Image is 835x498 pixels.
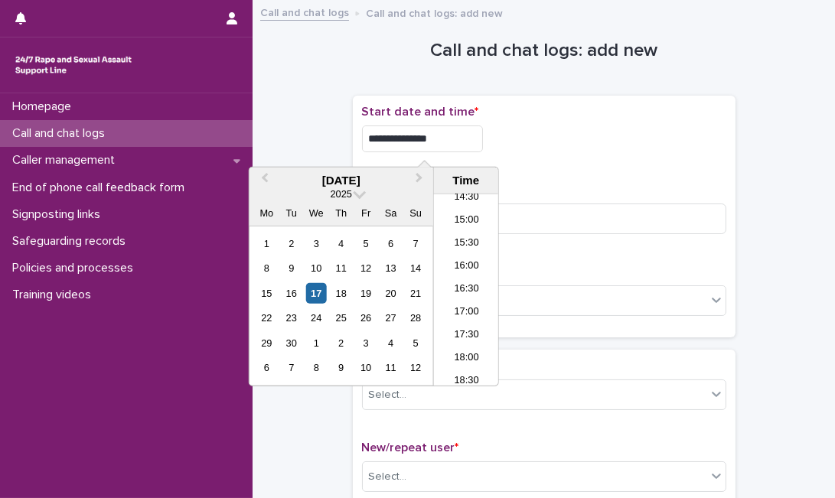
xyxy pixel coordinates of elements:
[434,301,499,324] li: 17:00
[380,233,401,254] div: Choose Saturday, 6 September 2025
[331,333,351,353] div: Choose Thursday, 2 October 2025
[356,333,377,353] div: Choose Friday, 3 October 2025
[256,233,277,254] div: Choose Monday, 1 September 2025
[331,233,351,254] div: Choose Thursday, 4 September 2025
[256,333,277,353] div: Choose Monday, 29 September 2025
[306,258,327,278] div: Choose Wednesday, 10 September 2025
[356,283,377,304] div: Choose Friday, 19 September 2025
[406,203,426,223] div: Su
[306,283,327,304] div: Choose Wednesday, 17 September 2025
[251,169,276,194] button: Previous Month
[406,308,426,328] div: Choose Sunday, 28 September 2025
[331,308,351,328] div: Choose Thursday, 25 September 2025
[434,233,499,256] li: 15:30
[281,258,302,278] div: Choose Tuesday, 9 September 2025
[406,357,426,378] div: Choose Sunday, 12 October 2025
[406,333,426,353] div: Choose Sunday, 5 October 2025
[438,174,494,187] div: Time
[6,126,117,141] p: Call and chat logs
[330,188,351,200] span: 2025
[6,153,127,168] p: Caller management
[366,4,503,21] p: Call and chat logs: add new
[434,347,499,370] li: 18:00
[281,233,302,254] div: Choose Tuesday, 2 September 2025
[281,203,302,223] div: Tu
[281,308,302,328] div: Choose Tuesday, 23 September 2025
[306,203,327,223] div: We
[409,169,433,194] button: Next Month
[356,357,377,378] div: Choose Friday, 10 October 2025
[306,357,327,378] div: Choose Wednesday, 8 October 2025
[256,308,277,328] div: Choose Monday, 22 September 2025
[256,203,277,223] div: Mo
[331,283,351,304] div: Choose Thursday, 18 September 2025
[434,370,499,393] li: 18:30
[434,187,499,210] li: 14:30
[260,3,349,21] a: Call and chat logs
[306,308,327,328] div: Choose Wednesday, 24 September 2025
[434,278,499,301] li: 16:30
[6,207,113,222] p: Signposting links
[369,469,407,485] div: Select...
[362,441,459,454] span: New/repeat user
[256,283,277,304] div: Choose Monday, 15 September 2025
[369,387,407,403] div: Select...
[356,258,377,278] div: Choose Friday, 12 September 2025
[331,357,351,378] div: Choose Thursday, 9 October 2025
[406,233,426,254] div: Choose Sunday, 7 September 2025
[254,231,428,380] div: month 2025-09
[6,288,103,302] p: Training videos
[281,357,302,378] div: Choose Tuesday, 7 October 2025
[380,333,401,353] div: Choose Saturday, 4 October 2025
[256,258,277,278] div: Choose Monday, 8 September 2025
[306,333,327,353] div: Choose Wednesday, 1 October 2025
[356,308,377,328] div: Choose Friday, 26 September 2025
[380,308,401,328] div: Choose Saturday, 27 September 2025
[380,283,401,304] div: Choose Saturday, 20 September 2025
[380,203,401,223] div: Sa
[331,203,351,223] div: Th
[380,357,401,378] div: Choose Saturday, 11 October 2025
[362,106,479,118] span: Start date and time
[281,333,302,353] div: Choose Tuesday, 30 September 2025
[356,203,377,223] div: Fr
[6,261,145,275] p: Policies and processes
[331,258,351,278] div: Choose Thursday, 11 September 2025
[281,283,302,304] div: Choose Tuesday, 16 September 2025
[250,174,433,187] div: [DATE]
[406,258,426,278] div: Choose Sunday, 14 September 2025
[356,233,377,254] div: Choose Friday, 5 September 2025
[434,256,499,278] li: 16:00
[434,324,499,347] li: 17:30
[256,357,277,378] div: Choose Monday, 6 October 2025
[353,40,736,62] h1: Call and chat logs: add new
[12,50,135,80] img: rhQMoQhaT3yELyF149Cw
[6,181,197,195] p: End of phone call feedback form
[306,233,327,254] div: Choose Wednesday, 3 September 2025
[6,99,83,114] p: Homepage
[6,234,138,249] p: Safeguarding records
[406,283,426,304] div: Choose Sunday, 21 September 2025
[434,210,499,233] li: 15:00
[380,258,401,278] div: Choose Saturday, 13 September 2025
